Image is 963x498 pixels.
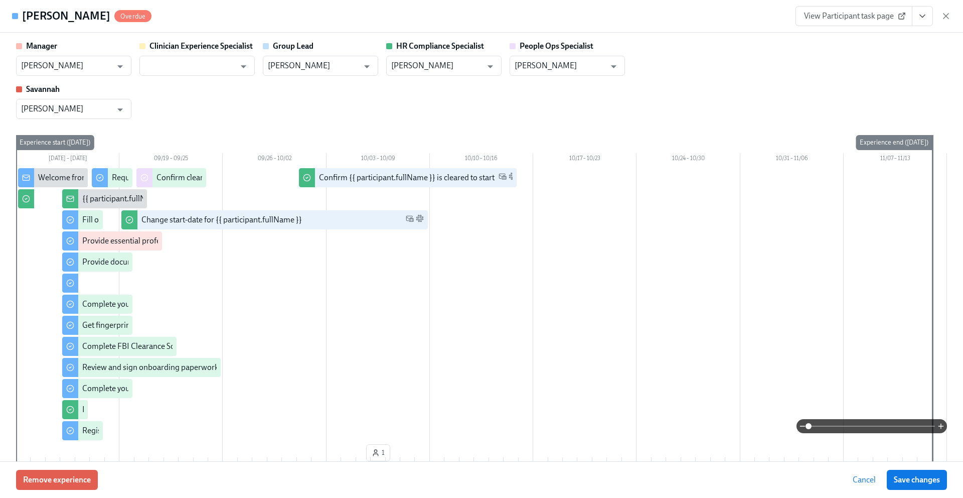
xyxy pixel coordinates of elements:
[119,153,223,166] div: 09/19 – 09/25
[894,475,940,485] span: Save changes
[114,13,151,20] span: Overdue
[82,362,306,373] div: Review and sign onboarding paperwork in [GEOGRAPHIC_DATA]
[846,470,883,490] button: Cancel
[856,135,932,150] div: Experience end ([DATE])
[804,11,904,21] span: View Participant task page
[236,59,251,74] button: Open
[533,153,636,166] div: 10/17 – 10/23
[359,59,375,74] button: Open
[23,475,91,485] span: Remove experience
[112,172,196,183] div: Request your equipment
[327,153,430,166] div: 10/03 – 10/09
[82,341,277,352] div: Complete FBI Clearance Screening AFTER Fingerprinting
[396,41,484,51] strong: HR Compliance Specialist
[26,41,57,51] strong: Manager
[26,84,60,94] strong: Savannah
[112,59,128,74] button: Open
[319,172,495,183] div: Confirm {{ participant.fullName }} is cleared to start
[112,102,128,117] button: Open
[149,41,253,51] strong: Clinician Experience Specialist
[416,214,424,226] span: Slack
[520,41,593,51] strong: People Ops Specialist
[844,153,947,166] div: 11/07 – 11/13
[483,59,498,74] button: Open
[606,59,621,74] button: Open
[372,448,385,458] span: 1
[887,470,947,490] button: Save changes
[82,299,186,310] div: Complete your drug screening
[82,235,239,246] div: Provide essential professional documentation
[223,153,326,166] div: 09/26 – 10/02
[82,257,226,268] div: Provide documents for your I9 verification
[16,470,98,490] button: Remove experience
[16,135,94,150] div: Experience start ([DATE])
[509,172,517,184] span: Slack
[82,193,287,204] div: {{ participant.fullName }} has filled out the onboarding form
[273,41,313,51] strong: Group Lead
[141,214,302,225] div: Change start-date for {{ participant.fullName }}
[853,475,876,485] span: Cancel
[406,214,414,226] span: Work Email
[912,6,933,26] button: View task page
[38,172,227,183] div: Welcome from the Charlie Health Compliance Team 👋
[82,383,189,394] div: Complete your Docusign forms
[82,404,265,415] div: Provide [US_STATE] [MEDICAL_DATA] Registry codes
[636,153,740,166] div: 10/24 – 10/30
[156,172,262,183] div: Confirm cleared by People Ops
[366,444,390,461] button: 1
[82,320,141,331] div: Get fingerprinted
[430,153,533,166] div: 10/10 – 10/16
[795,6,912,26] a: View Participant task page
[740,153,844,166] div: 10/31 – 11/06
[16,153,119,166] div: [DATE] – [DATE]
[22,9,110,24] h4: [PERSON_NAME]
[82,214,179,225] div: Fill out the onboarding form
[499,172,507,184] span: Work Email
